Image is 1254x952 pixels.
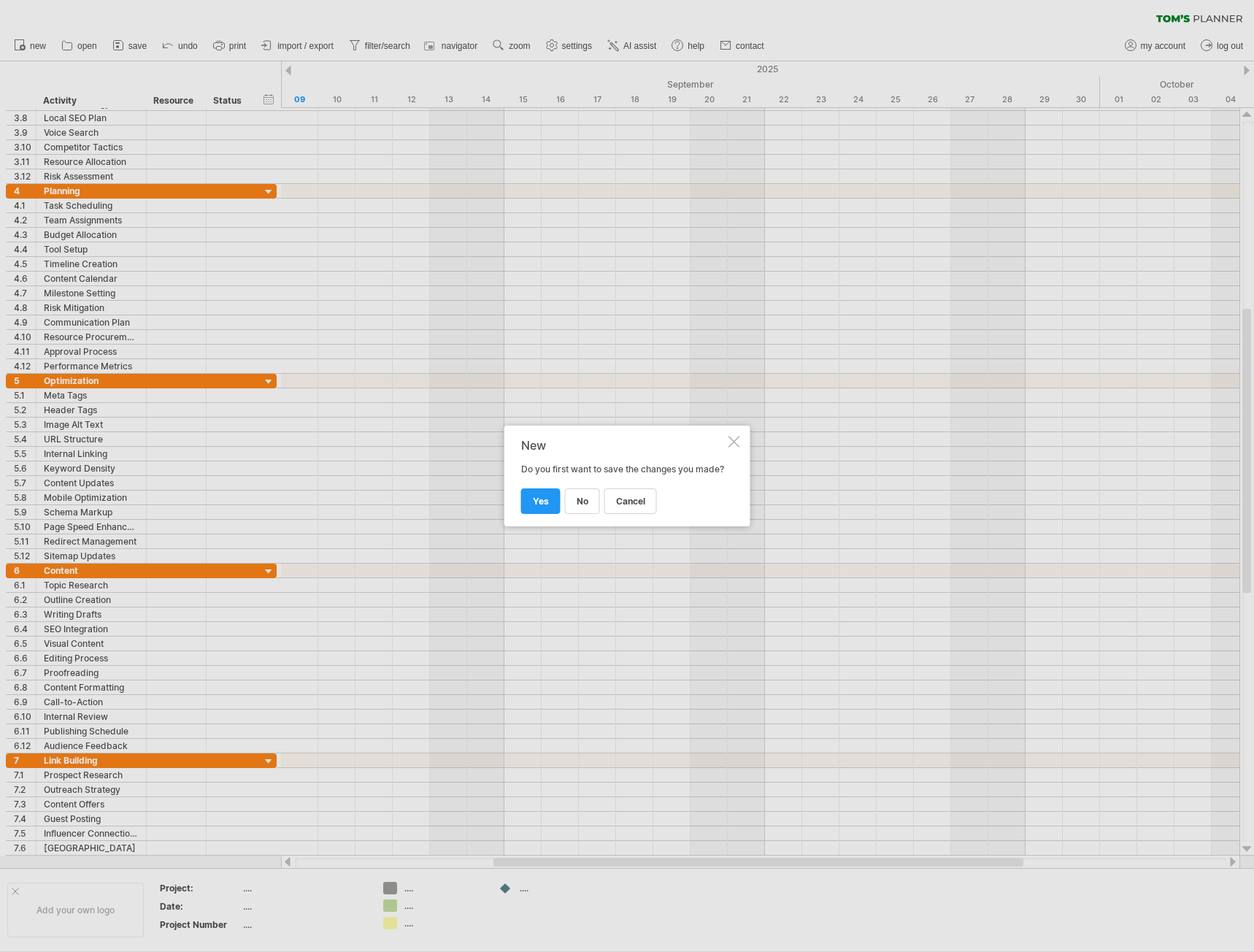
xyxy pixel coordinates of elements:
[533,496,549,507] span: yes
[521,488,561,514] a: yes
[577,496,588,507] span: no
[565,488,600,514] a: no
[521,439,726,513] div: Do you first want to save the changes you made?
[604,488,657,514] a: cancel
[521,439,726,452] div: New
[616,496,645,507] span: cancel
